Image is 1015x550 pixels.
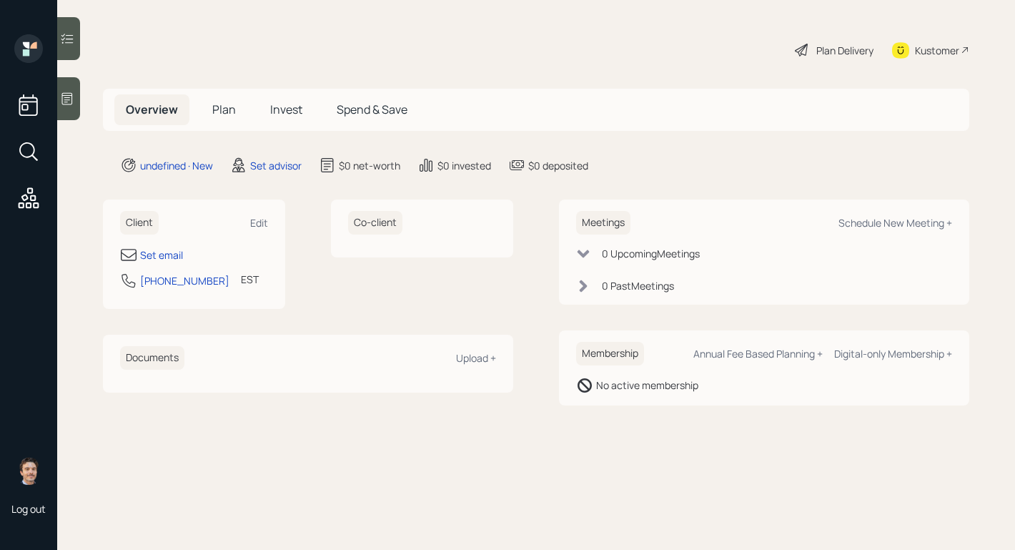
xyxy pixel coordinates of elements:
div: 0 Upcoming Meeting s [602,246,700,261]
div: 0 Past Meeting s [602,278,674,293]
div: Annual Fee Based Planning + [693,347,823,360]
span: Spend & Save [337,102,407,117]
img: robby-grisanti-headshot.png [14,456,43,485]
div: Log out [11,502,46,516]
div: Plan Delivery [816,43,873,58]
div: No active membership [596,378,698,393]
div: Schedule New Meeting + [838,216,952,230]
div: $0 deposited [528,158,588,173]
h6: Meetings [576,211,630,235]
div: [PHONE_NUMBER] [140,273,229,288]
div: Edit [250,216,268,230]
div: EST [241,272,259,287]
span: Invest [270,102,302,117]
div: Set email [140,247,183,262]
div: $0 net-worth [339,158,400,173]
h6: Membership [576,342,644,365]
h6: Client [120,211,159,235]
h6: Documents [120,346,184,370]
div: Set advisor [250,158,302,173]
div: Kustomer [915,43,959,58]
div: $0 invested [437,158,491,173]
div: Upload + [456,351,496,365]
span: Plan [212,102,236,117]
div: Digital-only Membership + [834,347,952,360]
div: undefined · New [140,158,213,173]
span: Overview [126,102,178,117]
h6: Co-client [348,211,402,235]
